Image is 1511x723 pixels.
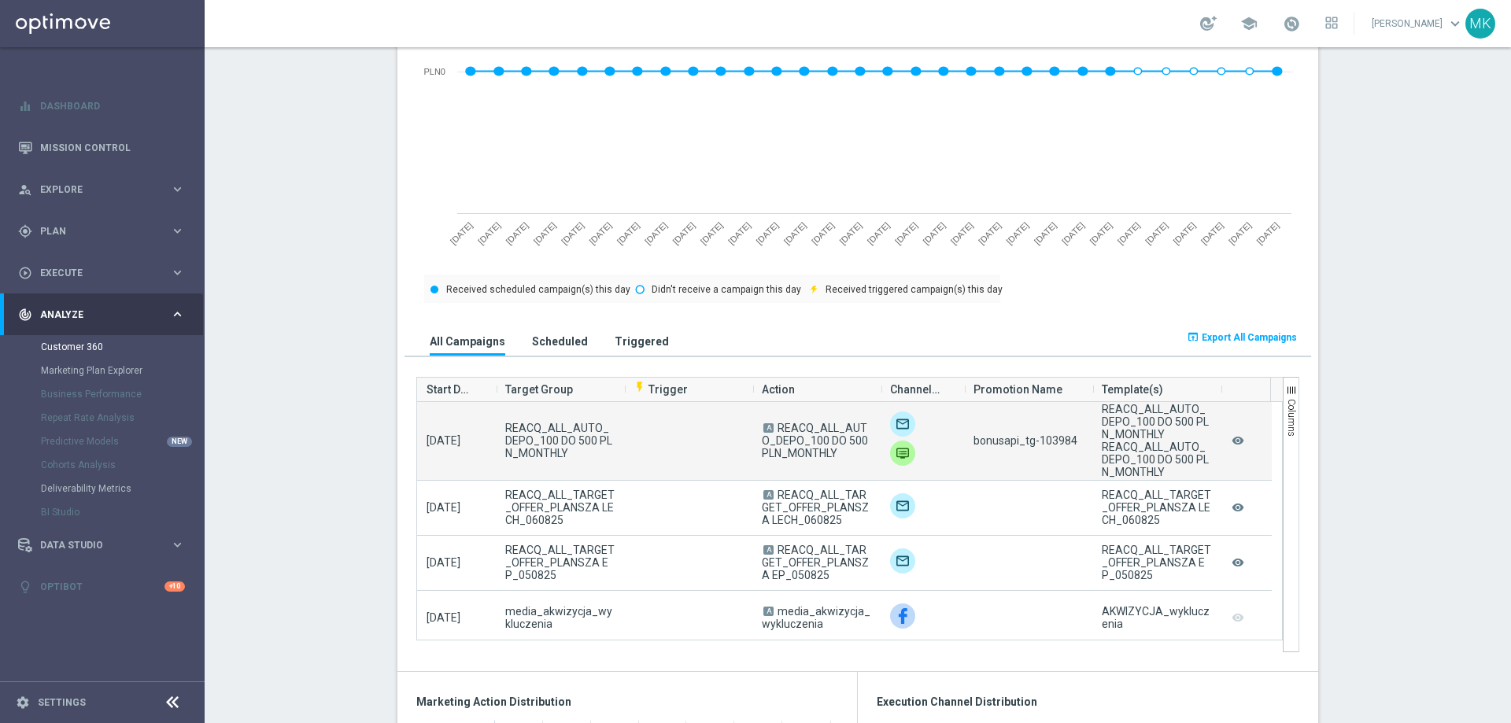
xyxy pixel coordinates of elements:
[40,185,170,194] span: Explore
[763,423,774,433] span: A
[41,482,164,495] a: Deliverability Metrics
[611,326,673,356] button: Triggered
[505,544,615,581] span: REACQ_ALL_TARGET_OFFER_PLANSZA EP_050825
[41,406,203,430] div: Repeat Rate Analysis
[890,548,915,574] img: Optimail
[476,220,502,246] text: [DATE]
[164,581,185,592] div: +10
[921,220,947,246] text: [DATE]
[1102,374,1163,405] span: Template(s)
[170,537,185,552] i: keyboard_arrow_right
[40,127,185,168] a: Mission Control
[1143,220,1169,246] text: [DATE]
[973,434,1077,447] span: bonusapi_tg-103984
[18,85,185,127] div: Dashboard
[430,334,505,349] h3: All Campaigns
[170,265,185,280] i: keyboard_arrow_right
[41,500,203,524] div: BI Studio
[18,308,170,322] div: Analyze
[41,382,203,406] div: Business Performance
[41,477,203,500] div: Deliverability Metrics
[973,374,1062,405] span: Promotion Name
[41,430,203,453] div: Predictive Models
[427,556,460,569] span: [DATE]
[18,308,32,322] i: track_changes
[890,493,915,518] img: Optimail
[41,341,164,353] a: Customer 360
[1370,12,1465,35] a: [PERSON_NAME]keyboard_arrow_down
[17,539,186,551] button: Data Studio keyboard_arrow_right
[18,266,170,280] div: Execute
[1286,399,1297,437] span: Columns
[1199,220,1225,246] text: [DATE]
[893,220,919,246] text: [DATE]
[1060,220,1086,246] text: [DATE]
[18,224,170,238] div: Plan
[1116,220,1142,246] text: [DATE]
[41,335,203,359] div: Customer 360
[170,307,185,322] i: keyboard_arrow_right
[17,142,186,154] button: Mission Control
[890,374,942,405] span: Channel(s)
[762,605,870,630] span: media_akwizycja_wykluczenia
[41,359,203,382] div: Marketing Plan Explorer
[427,434,460,447] span: [DATE]
[615,220,641,246] text: [DATE]
[1227,220,1253,246] text: [DATE]
[1187,330,1199,343] i: open_in_browser
[18,183,32,197] i: person_search
[528,326,592,356] button: Scheduled
[1230,430,1246,451] i: remove_red_eye
[41,364,164,377] a: Marketing Plan Explorer
[615,334,669,349] h3: Triggered
[17,100,186,113] button: equalizer Dashboard
[587,220,613,246] text: [DATE]
[18,183,170,197] div: Explore
[449,220,475,246] text: [DATE]
[18,266,32,280] i: play_circle_outline
[1230,497,1246,518] i: remove_red_eye
[40,268,170,278] span: Execute
[505,422,615,459] span: REACQ_ALL_AUTO_DEPO_100 DO 500 PLN_MONTHLY
[17,267,186,279] div: play_circle_outline Execute keyboard_arrow_right
[17,581,186,593] button: lightbulb Optibot +10
[762,489,869,526] span: REACQ_ALL_TARGET_OFFER_PLANSZA LECH_060825
[754,220,780,246] text: [DATE]
[41,453,203,477] div: Cohorts Analysis
[1240,15,1258,32] span: school
[16,695,30,710] i: settings
[1230,552,1246,574] i: remove_red_eye
[17,183,186,196] div: person_search Explore keyboard_arrow_right
[1088,220,1114,246] text: [DATE]
[762,544,869,581] span: REACQ_ALL_TARGET_OFFER_PLANSZA EP_050825
[446,284,630,295] text: Received scheduled campaign(s) this day
[532,334,588,349] h3: Scheduled
[866,220,892,246] text: [DATE]
[762,374,795,405] span: Action
[17,225,186,238] button: gps_fixed Plan keyboard_arrow_right
[1254,220,1280,246] text: [DATE]
[17,308,186,321] button: track_changes Analyze keyboard_arrow_right
[1033,220,1058,246] text: [DATE]
[643,220,669,246] text: [DATE]
[505,374,573,405] span: Target Group
[634,381,646,393] i: flash_on
[427,501,460,514] span: [DATE]
[1171,220,1197,246] text: [DATE]
[890,411,915,437] img: Optimail
[170,223,185,238] i: keyboard_arrow_right
[826,284,1003,295] text: Received triggered campaign(s) this day
[877,695,1299,709] h3: Execution Channel Distribution
[167,437,192,447] div: NEW
[38,698,86,707] a: Settings
[505,605,615,630] span: media_akwizycja_wykluczenia
[504,220,530,246] text: [DATE]
[763,490,774,500] span: A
